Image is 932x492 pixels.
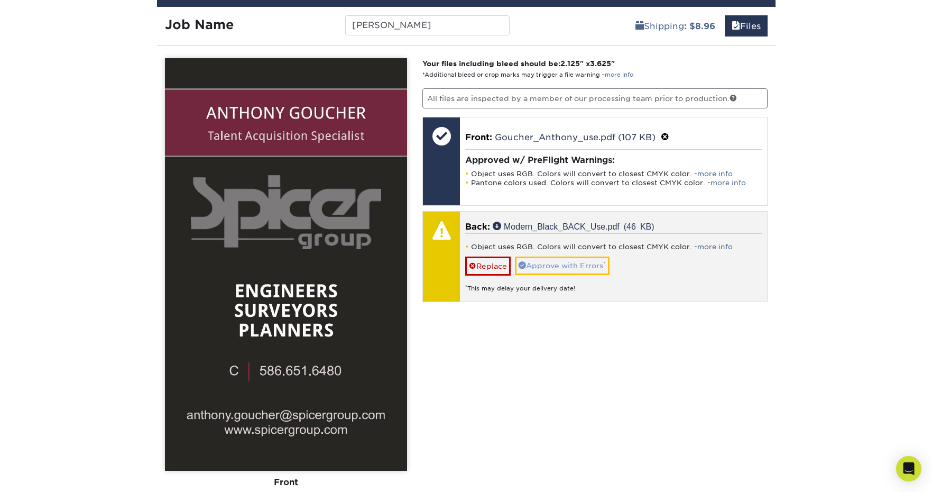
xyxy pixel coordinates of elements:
strong: Job Name [165,17,234,32]
small: *Additional bleed or crop marks may trigger a file warning – [422,71,633,78]
a: Modern_Black_BACK_Use.pdf (46 KB) [493,222,654,230]
span: shipping [635,21,644,31]
b: : $8.96 [684,21,715,31]
span: files [732,21,740,31]
li: Pantone colors used. Colors will convert to closest CMYK color. - [465,178,762,187]
a: more info [710,179,746,187]
p: All files are inspected by a member of our processing team prior to production. [422,88,768,108]
span: 3.625 [590,59,611,68]
div: This may delay your delivery date! [465,276,762,293]
a: Replace [465,257,511,275]
a: Approve with Errors* [515,257,610,275]
a: more info [697,243,733,251]
a: Shipping: $8.96 [629,15,722,37]
span: Front: [465,132,492,142]
input: Enter a job name [345,15,510,35]
span: 2.125 [560,59,580,68]
strong: Your files including bleed should be: " x " [422,59,615,68]
h4: Approved w/ PreFlight Warnings: [465,155,762,165]
div: Open Intercom Messenger [896,456,921,481]
span: Back: [465,222,490,232]
a: more info [605,71,633,78]
a: more info [697,170,733,178]
a: Files [725,15,768,37]
li: Object uses RGB. Colors will convert to closest CMYK color. - [465,169,762,178]
a: Goucher_Anthony_use.pdf (107 KB) [495,132,656,142]
li: Object uses RGB. Colors will convert to closest CMYK color. - [465,242,762,251]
